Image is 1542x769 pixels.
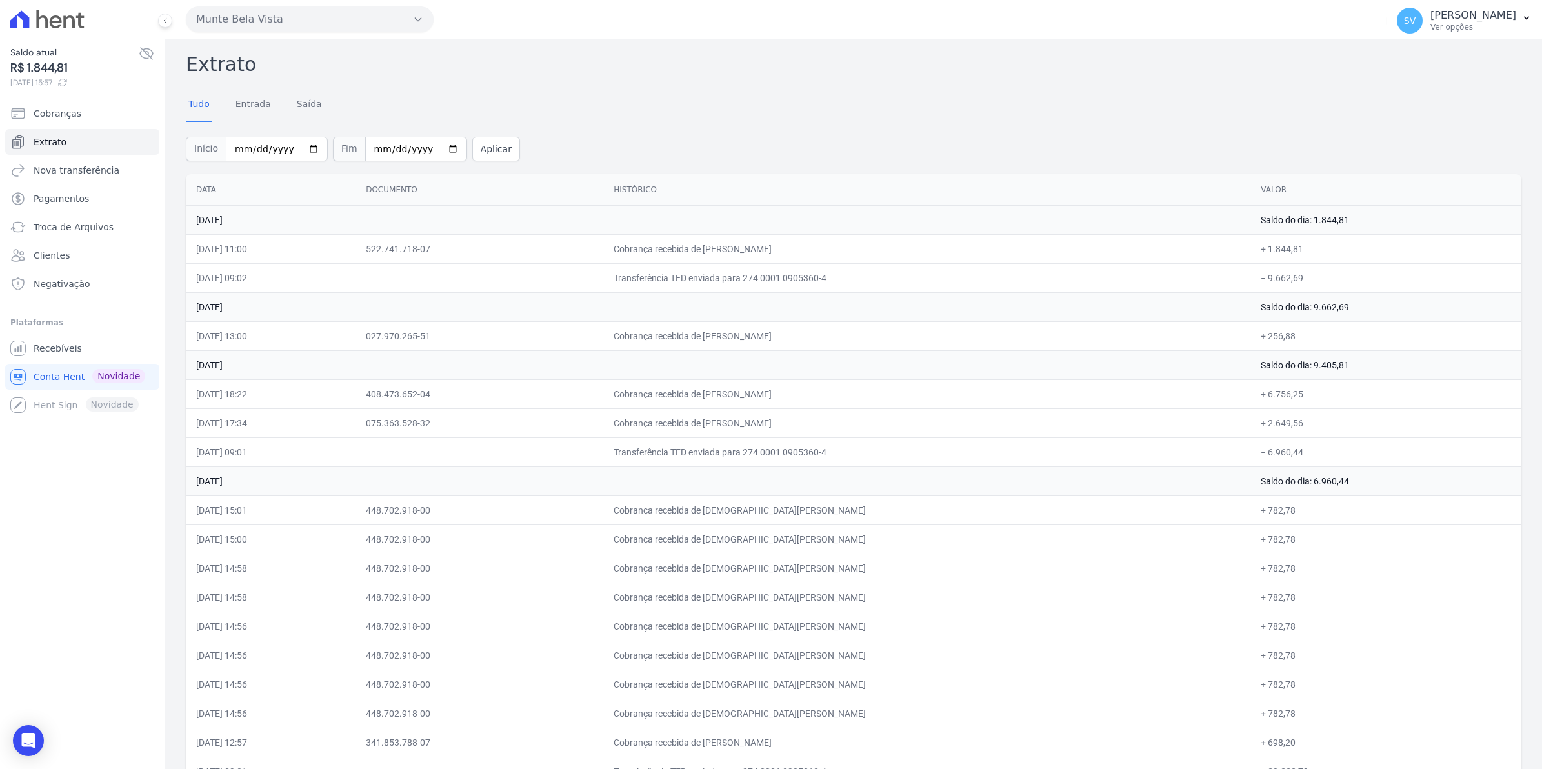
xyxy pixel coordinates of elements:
p: [PERSON_NAME] [1430,9,1516,22]
td: + 698,20 [1250,728,1521,757]
th: Histórico [603,174,1250,206]
td: + 1.844,81 [1250,234,1521,263]
td: [DATE] [186,205,1250,234]
td: [DATE] 14:58 [186,554,355,583]
td: [DATE] 17:34 [186,408,355,437]
td: Transferência TED enviada para 274 0001 0905360-4 [603,437,1250,466]
td: 448.702.918-00 [355,524,603,554]
td: Cobrança recebida de [PERSON_NAME] [603,728,1250,757]
td: 448.702.918-00 [355,554,603,583]
span: Saldo atual [10,46,139,59]
td: [DATE] 09:01 [186,437,355,466]
th: Data [186,174,355,206]
td: Saldo do dia: 9.662,69 [1250,292,1521,321]
td: 408.473.652-04 [355,379,603,408]
td: + 256,88 [1250,321,1521,350]
td: [DATE] 14:56 [186,699,355,728]
td: 448.702.918-00 [355,612,603,641]
td: [DATE] [186,292,1250,321]
td: [DATE] 14:58 [186,583,355,612]
td: + 6.756,25 [1250,379,1521,408]
td: + 782,78 [1250,670,1521,699]
td: − 6.960,44 [1250,437,1521,466]
td: 341.853.788-07 [355,728,603,757]
h2: Extrato [186,50,1521,79]
td: Cobrança recebida de [DEMOGRAPHIC_DATA][PERSON_NAME] [603,524,1250,554]
th: Documento [355,174,603,206]
a: Saída [294,88,325,122]
td: Saldo do dia: 1.844,81 [1250,205,1521,234]
div: Open Intercom Messenger [13,725,44,756]
td: [DATE] 12:57 [186,728,355,757]
td: Cobrança recebida de [PERSON_NAME] [603,379,1250,408]
span: Novidade [92,369,145,383]
a: Conta Hent Novidade [5,364,159,390]
td: Cobrança recebida de [DEMOGRAPHIC_DATA][PERSON_NAME] [603,641,1250,670]
td: Cobrança recebida de [PERSON_NAME] [603,408,1250,437]
td: 522.741.718-07 [355,234,603,263]
td: [DATE] 11:00 [186,234,355,263]
td: Cobrança recebida de [PERSON_NAME] [603,234,1250,263]
td: Saldo do dia: 6.960,44 [1250,466,1521,495]
a: Troca de Arquivos [5,214,159,240]
p: Ver opções [1430,22,1516,32]
td: [DATE] 15:01 [186,495,355,524]
td: [DATE] 13:00 [186,321,355,350]
td: [DATE] 14:56 [186,641,355,670]
td: Cobrança recebida de [PERSON_NAME] [603,321,1250,350]
div: Plataformas [10,315,154,330]
td: − 9.662,69 [1250,263,1521,292]
a: Clientes [5,243,159,268]
td: Transferência TED enviada para 274 0001 0905360-4 [603,263,1250,292]
span: Fim [333,137,365,161]
td: + 782,78 [1250,554,1521,583]
span: SV [1404,16,1416,25]
span: Clientes [34,249,70,262]
td: + 782,78 [1250,495,1521,524]
td: + 782,78 [1250,524,1521,554]
a: Tudo [186,88,212,122]
td: Saldo do dia: 9.405,81 [1250,350,1521,379]
td: Cobrança recebida de [DEMOGRAPHIC_DATA][PERSON_NAME] [603,670,1250,699]
td: 448.702.918-00 [355,641,603,670]
td: 448.702.918-00 [355,670,603,699]
span: Troca de Arquivos [34,221,114,234]
span: Recebíveis [34,342,82,355]
td: [DATE] 14:56 [186,612,355,641]
td: + 782,78 [1250,583,1521,612]
a: Nova transferência [5,157,159,183]
span: [DATE] 15:57 [10,77,139,88]
td: + 782,78 [1250,699,1521,728]
td: [DATE] 18:22 [186,379,355,408]
a: Extrato [5,129,159,155]
span: Conta Hent [34,370,85,383]
td: [DATE] 15:00 [186,524,355,554]
th: Valor [1250,174,1521,206]
td: Cobrança recebida de [DEMOGRAPHIC_DATA][PERSON_NAME] [603,699,1250,728]
td: 075.363.528-32 [355,408,603,437]
span: Início [186,137,226,161]
td: [DATE] [186,350,1250,379]
button: Aplicar [472,137,520,161]
td: Cobrança recebida de [DEMOGRAPHIC_DATA][PERSON_NAME] [603,583,1250,612]
nav: Sidebar [10,101,154,418]
span: Pagamentos [34,192,89,205]
td: 448.702.918-00 [355,495,603,524]
span: Extrato [34,135,66,148]
a: Negativação [5,271,159,297]
td: 027.970.265-51 [355,321,603,350]
td: [DATE] [186,466,1250,495]
td: 448.702.918-00 [355,699,603,728]
td: [DATE] 14:56 [186,670,355,699]
a: Recebíveis [5,335,159,361]
td: Cobrança recebida de [DEMOGRAPHIC_DATA][PERSON_NAME] [603,495,1250,524]
a: Pagamentos [5,186,159,212]
a: Cobranças [5,101,159,126]
td: [DATE] 09:02 [186,263,355,292]
td: + 782,78 [1250,641,1521,670]
td: + 2.649,56 [1250,408,1521,437]
td: Cobrança recebida de [DEMOGRAPHIC_DATA][PERSON_NAME] [603,612,1250,641]
a: Entrada [233,88,274,122]
td: Cobrança recebida de [DEMOGRAPHIC_DATA][PERSON_NAME] [603,554,1250,583]
span: R$ 1.844,81 [10,59,139,77]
